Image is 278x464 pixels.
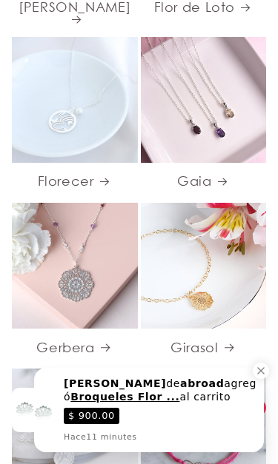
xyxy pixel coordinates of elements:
div: de agregó al carrito [64,377,257,403]
a: Gaia [141,172,267,189]
span: [PERSON_NAME] [64,377,166,389]
span: abroad [180,377,224,389]
div: Hace [64,431,137,444]
span: 11 [86,432,97,442]
img: ImagePreview [12,388,56,432]
div: Close a notification [253,363,269,379]
a: Florecer [12,172,138,189]
a: Gerbera [12,339,138,356]
span: $ 900.00 [64,408,119,424]
span: minutes [101,432,137,442]
span: Broqueles Flor ... [70,391,179,403]
a: Girasol [141,339,267,356]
